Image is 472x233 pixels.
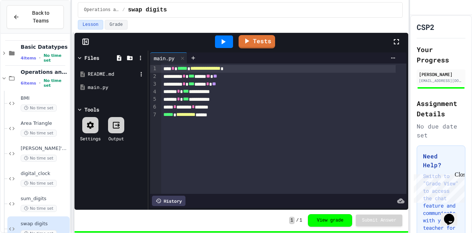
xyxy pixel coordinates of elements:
div: main.py [150,52,187,64]
div: Chat with us now!Close [3,3,51,47]
div: 3 [150,80,157,88]
div: 4 [150,88,157,96]
span: BMI [21,95,68,102]
span: swap digits [21,221,68,227]
div: Settings [80,135,101,142]
button: Grade [105,20,128,30]
div: main.py [88,84,145,91]
iframe: chat widget [441,203,465,226]
div: [EMAIL_ADDRESS][DOMAIN_NAME] [419,78,463,83]
h2: Assignment Details [417,98,465,119]
span: No time set [21,130,57,137]
button: View grade [308,214,352,227]
span: No time set [21,104,57,112]
span: No time set [21,155,57,162]
button: Submit Answer [356,215,402,226]
span: 6 items [21,81,36,86]
h1: CSP2 [417,22,434,32]
h2: Your Progress [417,44,465,65]
span: / [296,217,299,223]
span: No time set [44,53,68,63]
div: Tools [84,106,99,113]
span: [PERSON_NAME]'s Formula [21,145,68,152]
div: No due date set [417,122,465,140]
div: 7 [150,111,157,119]
div: 1 [150,65,157,73]
div: Output [108,135,124,142]
span: sum_digits [21,196,68,202]
h3: Need Help? [423,152,459,169]
span: No time set [21,205,57,212]
span: 1 [299,217,302,223]
span: • [39,80,41,86]
span: • [39,55,41,61]
span: / [122,7,125,13]
span: swap digits [128,6,167,14]
span: No time set [44,78,68,88]
div: [PERSON_NAME] [419,71,463,78]
div: 5 [150,96,157,103]
span: Operations and Variables [21,69,68,75]
span: No time set [21,180,57,187]
div: History [152,196,185,206]
span: Basic Datatypes [21,44,68,50]
iframe: chat widget [411,171,465,203]
span: Area Triangle [21,120,68,127]
div: Files [84,54,99,62]
div: 2 [150,73,157,80]
button: Lesson [78,20,103,30]
div: main.py [150,54,178,62]
span: 4 items [21,56,36,61]
span: Operations and Variables [84,7,119,13]
span: 1 [289,217,295,224]
span: digital_clock [21,171,68,177]
button: Back to Teams [7,5,64,29]
div: README.md [88,71,137,78]
span: Back to Teams [24,9,58,25]
div: 6 [150,103,157,111]
span: Submit Answer [362,217,396,223]
a: Tests [239,35,275,48]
